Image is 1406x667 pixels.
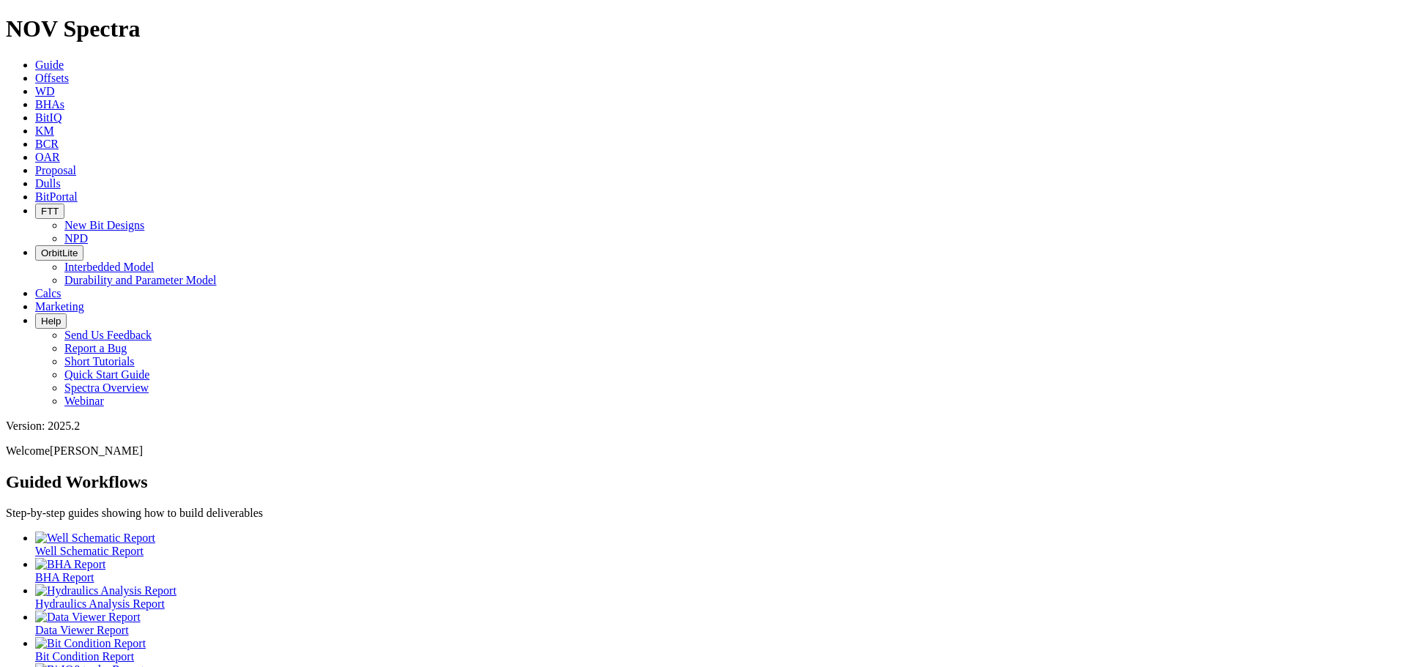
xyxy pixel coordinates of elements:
span: Data Viewer Report [35,624,129,636]
a: WD [35,85,55,97]
span: Bit Condition Report [35,650,134,663]
p: Step-by-step guides showing how to build deliverables [6,507,1400,520]
img: Bit Condition Report [35,637,146,650]
a: Marketing [35,300,84,313]
a: BitPortal [35,190,78,203]
h2: Guided Workflows [6,472,1400,492]
a: Short Tutorials [64,355,135,368]
a: Webinar [64,395,104,407]
img: BHA Report [35,558,105,571]
span: BHA Report [35,571,94,584]
span: OrbitLite [41,247,78,258]
a: BitIQ [35,111,62,124]
span: Help [41,316,61,327]
a: Guide [35,59,64,71]
a: Offsets [35,72,69,84]
a: OAR [35,151,60,163]
a: Durability and Parameter Model [64,274,217,286]
a: NPD [64,232,88,245]
span: Well Schematic Report [35,545,144,557]
a: Send Us Feedback [64,329,152,341]
a: Quick Start Guide [64,368,149,381]
img: Well Schematic Report [35,532,155,545]
a: BHAs [35,98,64,111]
a: Bit Condition Report Bit Condition Report [35,637,1400,663]
a: Data Viewer Report Data Viewer Report [35,611,1400,636]
img: Hydraulics Analysis Report [35,584,176,597]
a: BCR [35,138,59,150]
a: Interbedded Model [64,261,154,273]
div: Version: 2025.2 [6,420,1400,433]
a: New Bit Designs [64,219,144,231]
p: Welcome [6,444,1400,458]
a: Calcs [35,287,62,299]
h1: NOV Spectra [6,15,1400,42]
button: FTT [35,204,64,219]
a: Hydraulics Analysis Report Hydraulics Analysis Report [35,584,1400,610]
button: Help [35,313,67,329]
span: Hydraulics Analysis Report [35,597,165,610]
button: OrbitLite [35,245,83,261]
a: Well Schematic Report Well Schematic Report [35,532,1400,557]
span: [PERSON_NAME] [50,444,143,457]
a: Report a Bug [64,342,127,354]
span: FTT [41,206,59,217]
a: Spectra Overview [64,381,149,394]
a: KM [35,124,54,137]
img: Data Viewer Report [35,611,141,624]
a: Proposal [35,164,76,176]
a: BHA Report BHA Report [35,558,1400,584]
a: Dulls [35,177,61,190]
